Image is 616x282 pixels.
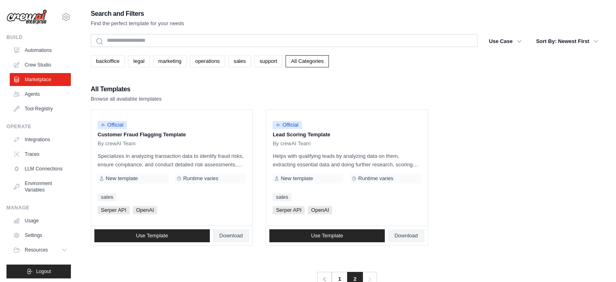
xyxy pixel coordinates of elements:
h2: Search and Filters [91,8,184,19]
span: Official [98,121,127,129]
a: All Categories [286,55,329,67]
button: Use Case [484,34,526,49]
button: Sort By: Newest First [531,34,603,49]
span: OpenAI [308,206,332,214]
span: New template [281,175,313,182]
a: Use Template [94,229,210,242]
a: Crew Studio [10,58,71,71]
span: Use Template [136,232,168,239]
p: Specializes in analyzing transaction data to identify fraud risks, ensure compliance, and conduct... [98,152,246,169]
span: By crewAI Team [273,140,311,147]
a: Marketplace [10,73,71,86]
button: Logout [6,265,71,278]
span: OpenAI [133,206,157,214]
p: Find the perfect template for your needs [91,19,184,28]
span: Resources [25,247,48,253]
a: Tool Registry [10,102,71,115]
div: Manage [6,205,71,211]
a: Usage [10,214,71,227]
span: Runtime varies [183,175,218,182]
a: Integrations [10,133,71,146]
span: Serper API [98,206,130,214]
button: Resources [10,243,71,256]
span: Runtime varies [358,175,393,182]
a: Agents [10,88,71,101]
a: Environment Variables [10,177,71,196]
a: Download [388,229,424,242]
a: sales [273,193,291,201]
span: Download [220,232,243,239]
div: Operate [6,123,71,130]
span: Use Template [311,232,343,239]
a: backoffice [91,55,125,67]
a: Use Template [269,229,385,242]
div: Build [6,34,71,41]
img: Logo [6,9,47,25]
span: Download [394,232,418,239]
span: Logout [36,268,51,275]
a: marketing [153,55,187,67]
a: operations [190,55,225,67]
a: Automations [10,44,71,57]
span: Serper API [273,206,305,214]
a: Download [213,229,249,242]
span: Official [273,121,302,129]
a: Traces [10,148,71,161]
p: Browse all available templates [91,95,162,103]
a: support [254,55,282,67]
a: legal [128,55,149,67]
p: Lead Scoring Template [273,131,421,139]
p: Helps with qualifying leads by analyzing data on them, extracting essential data and doing furthe... [273,152,421,169]
h2: All Templates [91,84,162,95]
a: Settings [10,229,71,242]
span: New template [106,175,138,182]
p: Customer Fraud Flagging Template [98,131,246,139]
a: sales [228,55,251,67]
span: By crewAI Team [98,140,136,147]
a: LLM Connections [10,162,71,175]
a: sales [98,193,116,201]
